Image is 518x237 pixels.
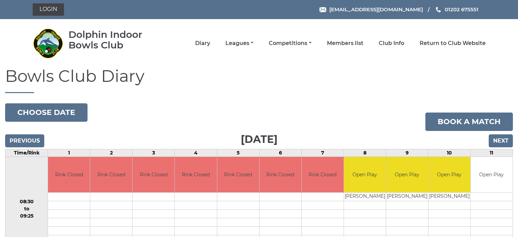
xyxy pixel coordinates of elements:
[90,149,132,157] td: 2
[344,149,386,157] td: 8
[319,5,423,13] a: Email [EMAIL_ADDRESS][DOMAIN_NAME]
[217,149,259,157] td: 5
[386,157,428,193] td: Open Play
[428,157,470,193] td: Open Play
[90,157,132,193] td: Rink Closed
[327,40,363,47] a: Members list
[302,157,344,193] td: Rink Closed
[5,67,513,93] h1: Bowls Club Diary
[386,193,428,201] td: [PERSON_NAME]
[5,134,44,147] input: Previous
[319,7,326,12] img: Email
[260,157,301,193] td: Rink Closed
[33,3,64,16] a: Login
[425,113,513,131] a: Book a match
[379,40,404,47] a: Club Info
[435,5,478,13] a: Phone us 01202 675551
[269,40,311,47] a: Competitions
[470,149,513,157] td: 11
[445,6,478,13] span: 01202 675551
[436,7,441,12] img: Phone us
[33,28,63,59] img: Dolphin Indoor Bowls Club
[195,40,210,47] a: Diary
[132,157,174,193] td: Rink Closed
[420,40,486,47] a: Return to Club Website
[132,149,175,157] td: 3
[344,157,386,193] td: Open Play
[386,149,428,157] td: 9
[175,149,217,157] td: 4
[301,149,344,157] td: 7
[344,193,386,201] td: [PERSON_NAME]
[489,134,513,147] input: Next
[5,103,88,122] button: Choose date
[48,149,90,157] td: 1
[329,6,423,13] span: [EMAIL_ADDRESS][DOMAIN_NAME]
[5,149,48,157] td: Time/Rink
[428,149,470,157] td: 10
[428,193,470,201] td: [PERSON_NAME]
[68,29,162,50] div: Dolphin Indoor Bowls Club
[259,149,301,157] td: 6
[471,157,513,193] td: Open Play
[48,157,90,193] td: Rink Closed
[217,157,259,193] td: Rink Closed
[225,40,253,47] a: Leagues
[175,157,217,193] td: Rink Closed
